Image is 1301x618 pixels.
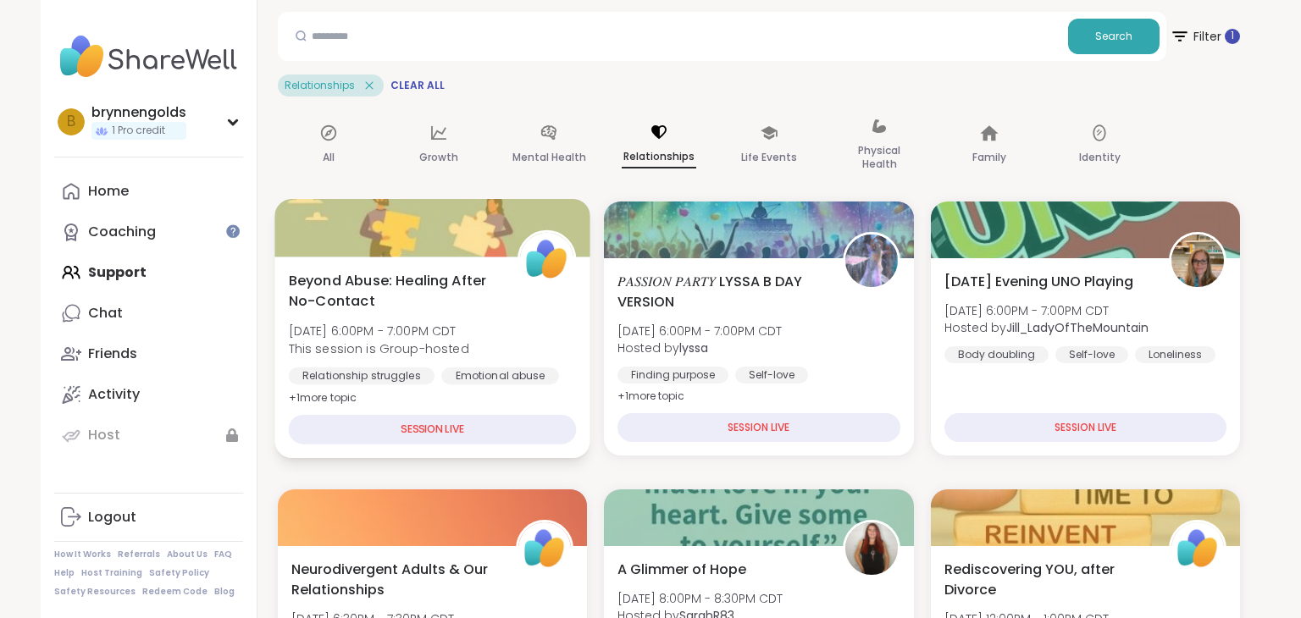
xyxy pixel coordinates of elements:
[226,224,240,238] iframe: Spotlight
[88,426,120,444] div: Host
[214,586,235,598] a: Blog
[289,339,469,356] span: This session is Group-hosted
[54,171,243,212] a: Home
[54,334,243,374] a: Friends
[972,147,1006,168] p: Family
[617,339,782,356] span: Hosted by
[54,586,136,598] a: Safety Resources
[735,367,808,383] div: Self-love
[390,79,445,92] span: Clear All
[88,508,136,527] div: Logout
[845,235,898,287] img: lyssa
[617,367,728,383] div: Finding purpose
[81,567,142,579] a: Host Training
[285,79,355,92] span: Relationships
[944,272,1133,292] span: [DATE] Evening UNO Playing
[54,293,243,334] a: Chat
[54,497,243,538] a: Logout
[617,272,823,312] span: 𝑃𝐴𝑆𝑆𝐼𝑂𝑁 𝑃𝐴𝑅𝑇𝑌 LYSSA B DAY VERSION
[1068,19,1160,54] button: Search
[91,103,186,122] div: brynnengolds
[441,367,559,384] div: Emotional abuse
[54,27,243,86] img: ShareWell Nav Logo
[622,146,696,168] p: Relationships
[842,141,916,174] p: Physical Health
[617,560,746,580] span: A Glimmer of Hope
[944,319,1149,336] span: Hosted by
[289,270,499,312] span: Beyond Abuse: Healing After No-Contact
[167,549,208,560] a: About Us
[1095,29,1132,44] span: Search
[1170,12,1240,61] button: Filter 1
[289,367,435,384] div: Relationship struggles
[944,346,1049,363] div: Body doubling
[1170,16,1240,57] span: Filter
[54,549,111,560] a: How It Works
[617,323,782,339] span: [DATE] 6:00PM - 7:00PM CDT
[88,182,129,201] div: Home
[1171,235,1224,287] img: Jill_LadyOfTheMountain
[142,586,208,598] a: Redeem Code
[54,212,243,252] a: Coaching
[1006,319,1149,336] b: Jill_LadyOfTheMountain
[419,147,458,168] p: Growth
[518,522,571,575] img: ShareWell
[679,339,708,356] b: lyssa
[617,590,783,607] span: [DATE] 8:00PM - 8:30PM CDT
[741,147,797,168] p: Life Events
[54,415,243,455] a: Host
[88,385,140,404] div: Activity
[1135,346,1215,363] div: Loneliness
[118,549,160,560] a: Referrals
[291,560,497,600] span: Neurodivergent Adults & Our Relationships
[214,549,232,560] a: FAQ
[112,124,165,138] span: 1 Pro credit
[845,522,898,575] img: SarahR83
[1079,147,1121,168] p: Identity
[944,413,1226,442] div: SESSION LIVE
[289,415,577,444] div: SESSION LIVE
[512,147,586,168] p: Mental Health
[1171,522,1224,575] img: ShareWell
[54,374,243,415] a: Activity
[54,567,75,579] a: Help
[88,304,123,323] div: Chat
[67,111,75,133] span: b
[323,147,335,168] p: All
[944,302,1149,319] span: [DATE] 6:00PM - 7:00PM CDT
[1055,346,1128,363] div: Self-love
[617,413,900,442] div: SESSION LIVE
[88,223,156,241] div: Coaching
[520,233,573,286] img: ShareWell
[1231,29,1234,43] span: 1
[944,560,1150,600] span: Rediscovering YOU, after Divorce
[289,323,469,339] span: [DATE] 6:00PM - 7:00PM CDT
[88,345,137,363] div: Friends
[149,567,209,579] a: Safety Policy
